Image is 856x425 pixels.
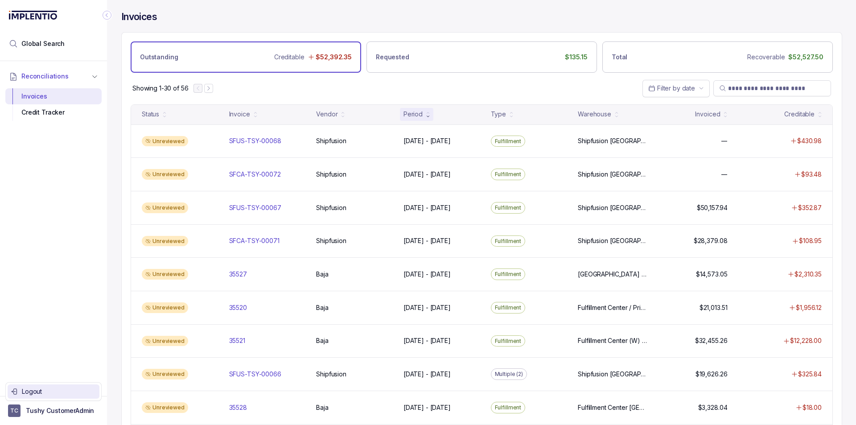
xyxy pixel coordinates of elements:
[403,403,451,412] p: [DATE] - [DATE]
[316,53,352,62] p: $52,392.35
[721,136,728,145] p: —
[229,170,281,179] p: SFCA-TSY-00072
[316,110,337,119] div: Vendor
[696,270,728,279] p: $14,573.05
[578,170,647,179] p: Shipfusion [GEOGRAPHIC_DATA]
[142,110,159,119] div: Status
[495,270,522,279] p: Fulfillment
[695,110,720,119] div: Invoiced
[801,170,822,179] p: $93.48
[316,370,346,379] p: Shipfusion
[578,203,647,212] p: Shipfusion [GEOGRAPHIC_DATA], Shipfusion [GEOGRAPHIC_DATA]
[132,84,188,93] div: Remaining page entries
[796,303,822,312] p: $1,956.12
[403,203,451,212] p: [DATE] - [DATE]
[578,403,647,412] p: Fulfillment Center [GEOGRAPHIC_DATA] / [US_STATE], [US_STATE]-Wholesale / [US_STATE]-Wholesale
[229,203,281,212] p: SFUS-TSY-00067
[229,303,247,312] p: 35520
[403,303,451,312] p: [DATE] - [DATE]
[578,270,647,279] p: [GEOGRAPHIC_DATA] [GEOGRAPHIC_DATA] / [US_STATE]
[22,387,96,396] p: Logout
[142,402,188,413] div: Unreviewed
[316,203,346,212] p: Shipfusion
[495,303,522,312] p: Fulfillment
[495,137,522,146] p: Fulfillment
[142,236,188,247] div: Unreviewed
[747,53,785,62] p: Recoverable
[26,406,94,415] p: Tushy CustomerAdmin
[229,110,250,119] div: Invoice
[121,11,157,23] h4: Invoices
[376,53,409,62] p: Requested
[132,84,188,93] p: Showing 1-30 of 56
[578,136,647,145] p: Shipfusion [GEOGRAPHIC_DATA], Shipfusion [GEOGRAPHIC_DATA]
[642,80,710,97] button: Date Range Picker
[316,403,328,412] p: Baja
[21,39,65,48] span: Global Search
[403,336,451,345] p: [DATE] - [DATE]
[694,236,728,245] p: $28,379.08
[229,136,281,145] p: SFUS-TSY-00068
[403,110,423,119] div: Period
[721,170,728,179] p: —
[578,236,647,245] p: Shipfusion [GEOGRAPHIC_DATA]
[495,337,522,346] p: Fulfillment
[695,336,728,345] p: $32,455.26
[495,370,523,379] p: Multiple (2)
[612,53,627,62] p: Total
[142,202,188,213] div: Unreviewed
[204,84,213,93] button: Next Page
[8,404,21,417] span: User initials
[403,170,451,179] p: [DATE] - [DATE]
[142,302,188,313] div: Unreviewed
[229,403,247,412] p: 35528
[700,303,728,312] p: $21,013.51
[403,136,451,145] p: [DATE] - [DATE]
[12,88,95,104] div: Invoices
[657,84,695,92] span: Filter by date
[578,110,611,119] div: Warehouse
[797,136,822,145] p: $430.98
[788,53,823,62] p: $52,527.50
[491,110,506,119] div: Type
[229,270,247,279] p: 35527
[802,403,822,412] p: $18.00
[790,336,822,345] p: $12,228.00
[648,84,695,93] search: Date Range Picker
[799,236,822,245] p: $108.95
[495,170,522,179] p: Fulfillment
[142,369,188,380] div: Unreviewed
[316,170,346,179] p: Shipfusion
[5,87,102,123] div: Reconciliations
[403,270,451,279] p: [DATE] - [DATE]
[316,270,328,279] p: Baja
[8,404,99,417] button: User initialsTushy CustomerAdmin
[578,370,647,379] p: Shipfusion [GEOGRAPHIC_DATA], Shipfusion [GEOGRAPHIC_DATA]
[229,236,280,245] p: SFCA-TSY-00071
[403,370,451,379] p: [DATE] - [DATE]
[784,110,815,119] div: Creditable
[695,370,728,379] p: $19,626.26
[578,303,647,312] p: Fulfillment Center / Primary, Fulfillment Center IQB / InQbate
[142,336,188,347] div: Unreviewed
[316,136,346,145] p: Shipfusion
[698,403,728,412] p: $3,328.04
[495,203,522,212] p: Fulfillment
[142,169,188,180] div: Unreviewed
[229,370,281,379] p: SFUS-TSY-00066
[495,403,522,412] p: Fulfillment
[274,53,305,62] p: Creditable
[794,270,822,279] p: $2,310.35
[565,53,588,62] p: $135.15
[142,136,188,147] div: Unreviewed
[229,336,245,345] p: 35521
[142,269,188,280] div: Unreviewed
[5,66,102,86] button: Reconciliations
[102,10,112,21] div: Collapse Icon
[12,104,95,120] div: Credit Tracker
[495,237,522,246] p: Fulfillment
[403,236,451,245] p: [DATE] - [DATE]
[140,53,178,62] p: Outstanding
[578,336,647,345] p: Fulfillment Center (W) / Wholesale, Fulfillment Center / Primary, Fulfillment Center IQB-WHLS / I...
[697,203,728,212] p: $50,157.94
